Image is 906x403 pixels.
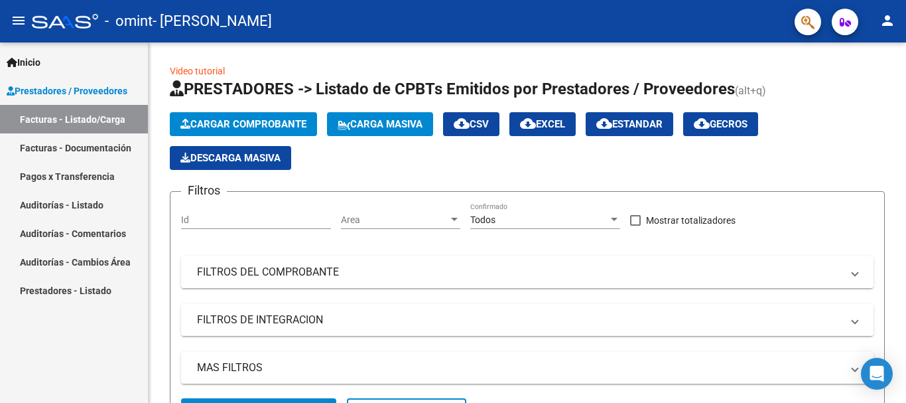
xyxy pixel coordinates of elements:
[7,84,127,98] span: Prestadores / Proveedores
[520,116,536,131] mat-icon: cloud_download
[105,7,153,36] span: - omint
[181,352,874,384] mat-expansion-panel-header: MAS FILTROS
[181,304,874,336] mat-expansion-panel-header: FILTROS DE INTEGRACION
[181,256,874,288] mat-expansion-panel-header: FILTROS DEL COMPROBANTE
[879,13,895,29] mat-icon: person
[861,358,893,390] div: Open Intercom Messenger
[646,212,736,228] span: Mostrar totalizadores
[454,118,489,130] span: CSV
[454,116,470,131] mat-icon: cloud_download
[327,112,433,136] button: Carga Masiva
[153,7,272,36] span: - [PERSON_NAME]
[170,66,225,76] a: Video tutorial
[197,265,842,280] mat-panel-title: FILTROS DEL COMPROBANTE
[170,146,291,170] button: Descarga Masiva
[11,13,27,29] mat-icon: menu
[7,55,40,70] span: Inicio
[170,80,735,98] span: PRESTADORES -> Listado de CPBTs Emitidos por Prestadores / Proveedores
[735,84,766,97] span: (alt+q)
[181,181,227,200] h3: Filtros
[197,313,842,327] mat-panel-title: FILTROS DE INTEGRACION
[694,116,710,131] mat-icon: cloud_download
[180,118,306,130] span: Cargar Comprobante
[596,116,612,131] mat-icon: cloud_download
[170,146,291,170] app-download-masive: Descarga masiva de comprobantes (adjuntos)
[596,118,663,130] span: Estandar
[180,152,281,164] span: Descarga Masiva
[509,112,576,136] button: EXCEL
[341,214,448,226] span: Area
[443,112,499,136] button: CSV
[197,361,842,375] mat-panel-title: MAS FILTROS
[683,112,758,136] button: Gecros
[470,214,495,225] span: Todos
[170,112,317,136] button: Cargar Comprobante
[694,118,747,130] span: Gecros
[586,112,673,136] button: Estandar
[338,118,422,130] span: Carga Masiva
[520,118,565,130] span: EXCEL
